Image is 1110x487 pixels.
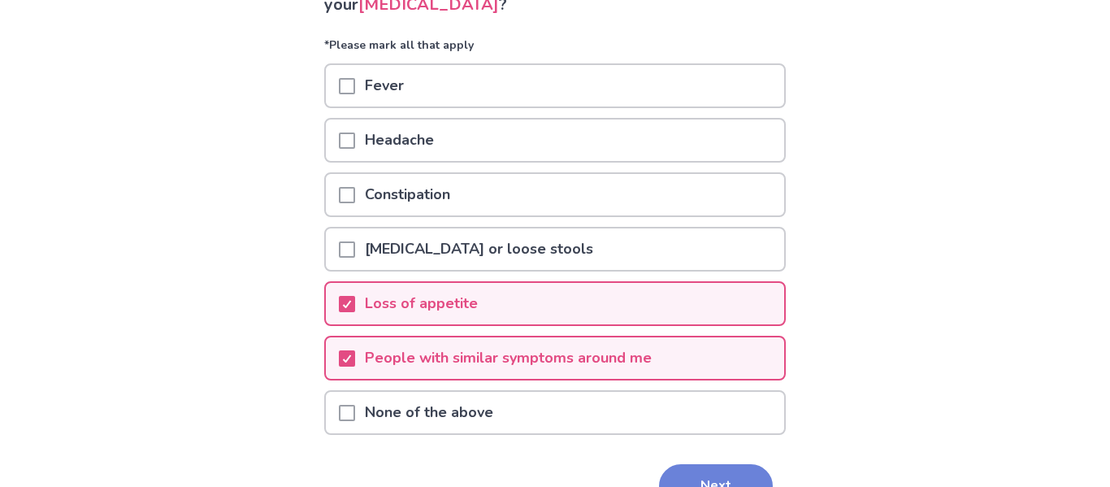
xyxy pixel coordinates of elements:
[355,120,444,161] p: Headache
[355,228,603,270] p: [MEDICAL_DATA] or loose stools
[355,174,460,215] p: Constipation
[355,337,661,379] p: People with similar symptoms around me
[355,65,414,107] p: Fever
[355,283,488,324] p: Loss of appetite
[324,37,786,63] p: *Please mark all that apply
[355,392,503,433] p: None of the above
